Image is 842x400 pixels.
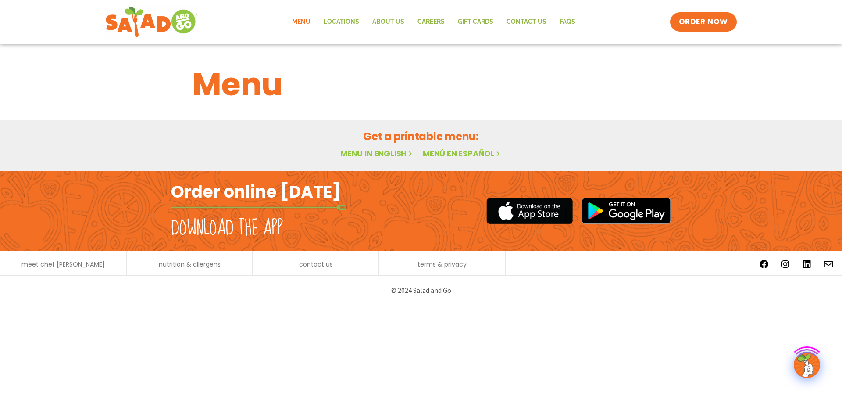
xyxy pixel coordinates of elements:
a: Menú en español [423,148,502,159]
h2: Download the app [171,216,283,241]
a: About Us [366,12,411,32]
a: Menu in English [340,148,414,159]
a: contact us [299,261,333,267]
img: fork [171,205,346,210]
a: nutrition & allergens [159,261,221,267]
nav: Menu [285,12,582,32]
a: GIFT CARDS [451,12,500,32]
img: google_play [582,198,671,224]
a: Locations [317,12,366,32]
h2: Get a printable menu: [193,129,649,144]
a: FAQs [553,12,582,32]
img: appstore [486,197,573,225]
a: terms & privacy [417,261,467,267]
a: meet chef [PERSON_NAME] [21,261,105,267]
a: ORDER NOW [670,12,737,32]
h1: Menu [193,61,649,108]
img: new-SAG-logo-768×292 [105,4,198,40]
span: ORDER NOW [679,17,728,27]
a: Contact Us [500,12,553,32]
a: Menu [285,12,317,32]
h2: Order online [DATE] [171,181,341,202]
a: Careers [411,12,451,32]
p: © 2024 Salad and Go [175,285,667,296]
